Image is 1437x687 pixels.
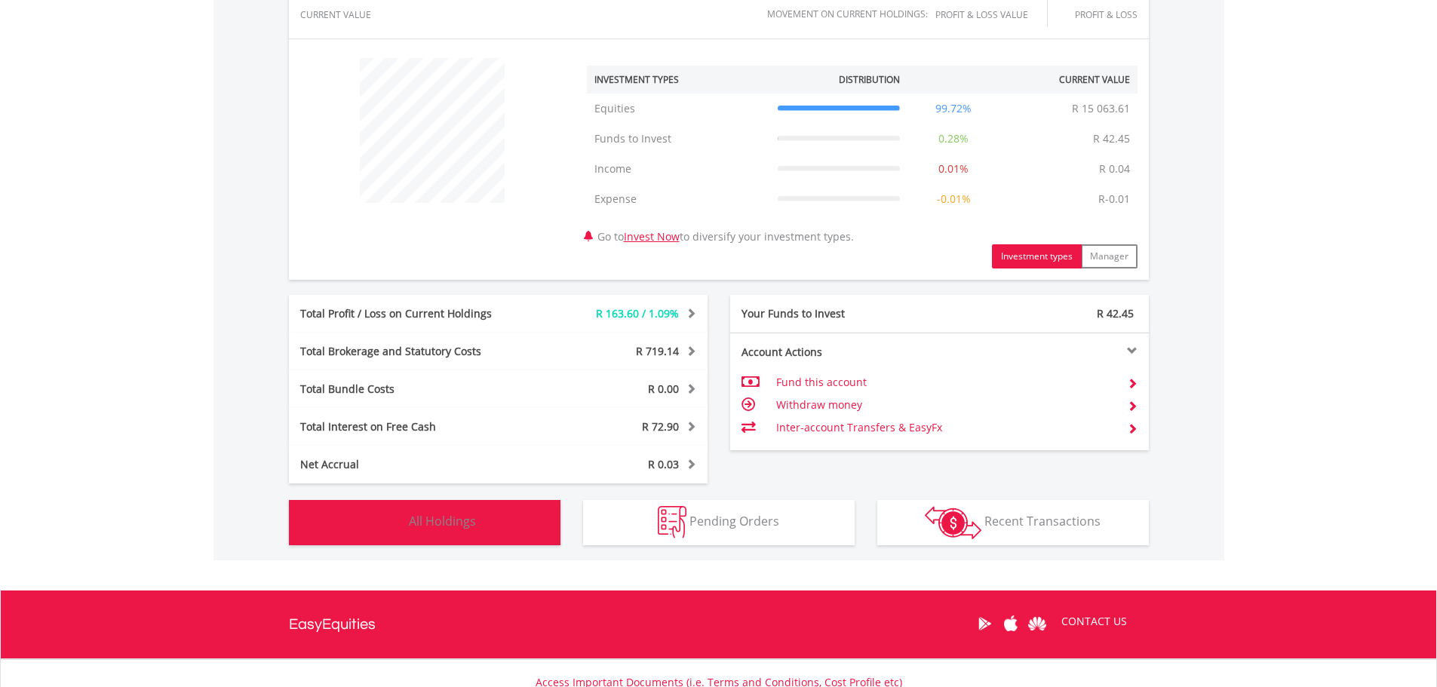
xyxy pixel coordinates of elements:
[289,419,533,434] div: Total Interest on Free Cash
[1064,94,1138,124] td: R 15 063.61
[999,66,1138,94] th: Current Value
[776,416,1115,439] td: Inter-account Transfers & EasyFx
[300,10,402,20] div: CURRENT VALUE
[587,154,770,184] td: Income
[587,66,770,94] th: Investment Types
[373,506,406,538] img: holdings-wht.png
[289,590,376,658] a: EasyEquities
[1085,124,1138,154] td: R 42.45
[624,229,680,244] a: Invest Now
[1066,10,1138,20] div: Profit & Loss
[658,506,686,538] img: pending_instructions-wht.png
[907,124,999,154] td: 0.28%
[907,94,999,124] td: 99.72%
[596,306,679,320] span: R 163.60 / 1.09%
[984,513,1101,529] span: Recent Transactions
[776,371,1115,394] td: Fund this account
[289,382,533,397] div: Total Bundle Costs
[767,9,928,19] div: Movement on Current Holdings:
[1092,154,1138,184] td: R 0.04
[776,394,1115,416] td: Withdraw money
[289,500,560,545] button: All Holdings
[935,10,1047,20] div: Profit & Loss Value
[409,513,476,529] span: All Holdings
[1051,600,1138,643] a: CONTACT US
[689,513,779,529] span: Pending Orders
[587,94,770,124] td: Equities
[925,506,981,539] img: transactions-zar-wht.png
[587,184,770,214] td: Expense
[587,124,770,154] td: Funds to Invest
[289,306,533,321] div: Total Profit / Loss on Current Holdings
[998,600,1024,647] a: Apple
[289,457,533,472] div: Net Accrual
[877,500,1149,545] button: Recent Transactions
[907,184,999,214] td: -0.01%
[972,600,998,647] a: Google Play
[289,344,533,359] div: Total Brokerage and Statutory Costs
[839,73,900,86] div: Distribution
[907,154,999,184] td: 0.01%
[730,345,940,360] div: Account Actions
[1024,600,1051,647] a: Huawei
[1081,244,1138,268] button: Manager
[642,419,679,434] span: R 72.90
[1097,306,1134,320] span: R 42.45
[1091,184,1138,214] td: R-0.01
[576,51,1149,268] div: Go to to diversify your investment types.
[636,344,679,358] span: R 719.14
[730,306,940,321] div: Your Funds to Invest
[648,382,679,396] span: R 0.00
[648,457,679,471] span: R 0.03
[583,500,855,545] button: Pending Orders
[992,244,1082,268] button: Investment types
